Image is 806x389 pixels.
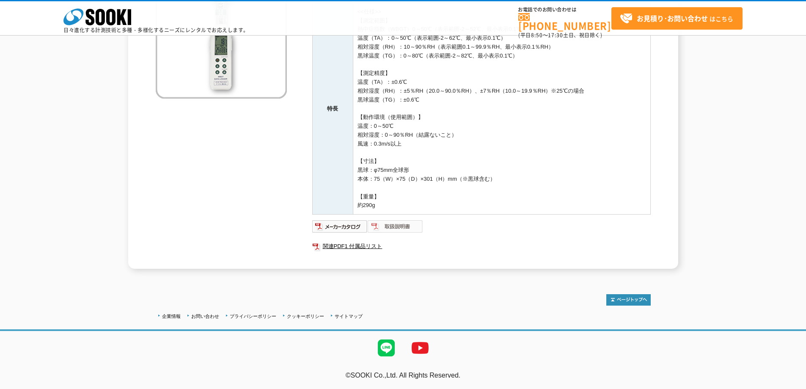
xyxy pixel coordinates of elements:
[637,13,708,23] strong: お見積り･お問い合わせ
[312,241,651,252] a: 関連PDF1 付属品リスト
[287,314,324,319] a: クッキーポリシー
[531,31,543,39] span: 8:50
[611,7,743,30] a: お見積り･お問い合わせはこちら
[620,12,733,25] span: はこちら
[368,220,423,233] img: 取扱説明書
[312,220,368,233] img: メーカーカタログ
[312,3,353,214] th: 特長
[369,331,403,365] img: LINE
[403,331,437,365] img: YouTube
[162,314,181,319] a: 企業情報
[518,31,602,39] span: (平日 ～ 土日、祝日除く)
[312,225,368,232] a: メーカーカタログ
[518,13,611,30] a: [PHONE_NUMBER]
[191,314,219,319] a: お問い合わせ
[353,3,650,214] td: <<仕様>> 【測定範囲】 熱中症指数（WBGT）0～50℃（表示範囲-2～52℃、最小表示0.1℃） 温度（TA）：0～50℃（表示範囲-2～62℃、最小表示0.1℃） 相対湿度（RH）：10...
[548,31,563,39] span: 17:30
[230,314,276,319] a: プライバシーポリシー
[606,294,651,306] img: トップページへ
[63,28,249,33] p: 日々進化する計測技術と多種・多様化するニーズにレンタルでお応えします。
[518,7,611,12] span: お電話でのお問い合わせは
[368,225,423,232] a: 取扱説明書
[773,381,806,388] a: テストMail
[335,314,363,319] a: サイトマップ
